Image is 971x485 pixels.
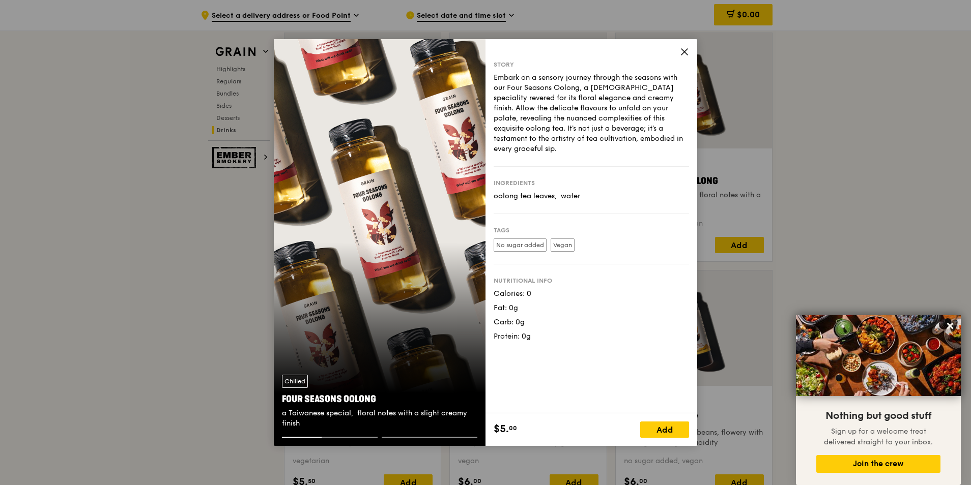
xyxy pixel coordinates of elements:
div: Calories: 0 [494,289,689,299]
div: oolong tea leaves, water [494,191,689,201]
div: Four Seasons Oolong [282,392,477,406]
span: 00 [509,424,517,432]
button: Close [942,318,958,334]
div: Chilled [282,375,308,388]
button: Join the crew [816,455,940,473]
div: Story [494,60,689,69]
img: DSC07876-Edit02-Large.jpeg [796,315,961,396]
label: No sugar added [494,238,547,252]
div: Add [640,421,689,438]
span: $5. [494,421,509,437]
div: Nutritional info [494,277,689,285]
div: Embark on a sensory journey through the seasons with our Four Seasons Oolong, a [DEMOGRAPHIC_DATA... [494,73,689,154]
div: Protein: 0g [494,331,689,342]
span: Nothing but good stuff [825,410,931,422]
div: Tags [494,226,689,234]
span: Sign up for a welcome treat delivered straight to your inbox. [824,427,933,446]
div: Carb: 0g [494,317,689,327]
div: a Taiwanese special, floral notes with a slight creamy finish [282,408,477,429]
label: Vegan [551,238,575,252]
div: Ingredients [494,179,689,187]
div: Fat: 0g [494,303,689,313]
